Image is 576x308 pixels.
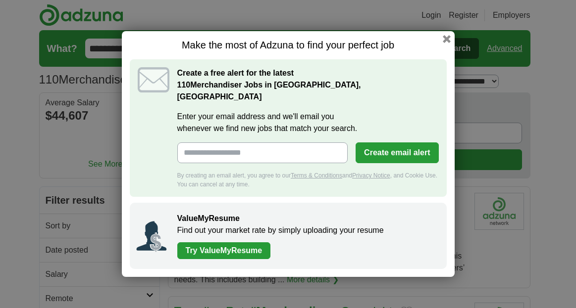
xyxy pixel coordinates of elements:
a: Try ValueMyResume [177,242,271,259]
label: Enter your email address and we'll email you whenever we find new jobs that match your search. [177,111,439,134]
h2: ValueMyResume [177,213,437,224]
strong: Merchandiser Jobs in [GEOGRAPHIC_DATA], [GEOGRAPHIC_DATA] [177,81,361,101]
img: icon_email.svg [138,67,169,92]
a: Terms & Conditions [291,172,342,179]
button: Create email alert [356,142,438,163]
p: Find out your market rate by simply uploading your resume [177,224,437,236]
div: By creating an email alert, you agree to our and , and Cookie Use. You can cancel at any time. [177,171,439,189]
h1: Make the most of Adzuna to find your perfect job [130,39,447,51]
a: Privacy Notice [352,172,390,179]
h2: Create a free alert for the latest [177,67,439,103]
span: 110 [177,79,191,91]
